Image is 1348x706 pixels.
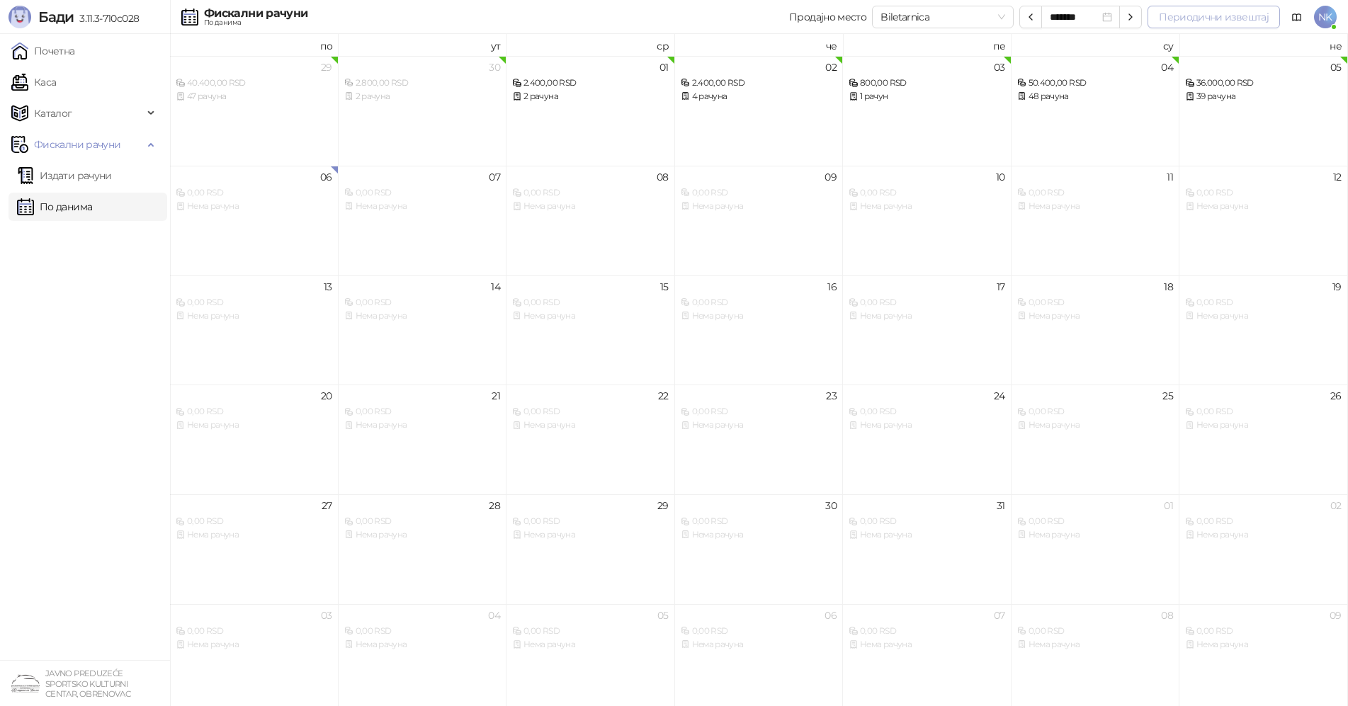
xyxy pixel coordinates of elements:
span: Каталог [34,99,72,127]
td: 2025-10-23 [675,385,844,494]
div: 0,00 RSD [512,296,669,309]
div: Нема рачуна [1017,638,1174,651]
img: 64x64-companyLogo-4a28e1f8-f217-46d7-badd-69a834a81aaf.png [11,669,40,698]
div: Нема рачуна [849,528,1005,542]
td: 2025-10-26 [1179,385,1348,494]
td: 2025-10-29 [506,494,675,604]
div: 0,00 RSD [176,625,332,638]
div: Нема рачуна [344,419,501,432]
div: 36.000,00 RSD [1185,76,1342,90]
td: 2025-10-07 [339,166,507,275]
td: 2025-10-18 [1012,275,1180,385]
div: 0,00 RSD [1185,296,1342,309]
div: Нема рачуна [512,309,669,323]
div: Нема рачуна [1185,200,1342,213]
td: 2025-10-28 [339,494,507,604]
div: 0,00 RSD [681,186,837,200]
div: Нема рачуна [849,200,1005,213]
div: Нема рачуна [1185,419,1342,432]
div: 0,00 RSD [1017,625,1174,638]
div: 30 [825,501,837,511]
div: Нема рачуна [1185,309,1342,323]
td: 2025-11-01 [1012,494,1180,604]
td: 2025-10-13 [170,275,339,385]
div: 2.400,00 RSD [681,76,837,90]
div: 31 [997,501,1005,511]
div: 21 [492,391,500,401]
div: Нема рачуна [344,528,501,542]
div: 0,00 RSD [849,625,1005,638]
div: 50.400,00 RSD [1017,76,1174,90]
div: 07 [489,172,500,182]
div: 0,00 RSD [1185,186,1342,200]
div: 40.400,00 RSD [176,76,332,90]
div: 02 [1330,501,1342,511]
div: 09 [825,172,837,182]
div: 0,00 RSD [849,515,1005,528]
td: 2025-10-06 [170,166,339,275]
div: 13 [324,282,332,292]
div: 20 [321,391,332,401]
a: Каса [11,68,56,96]
td: 2025-10-15 [506,275,675,385]
div: 30 [489,62,500,72]
div: 29 [321,62,332,72]
div: 26 [1330,391,1342,401]
div: 17 [997,282,1005,292]
div: Нема рачуна [344,309,501,323]
button: Периодични извештај [1148,6,1280,28]
span: NK [1314,6,1337,28]
div: 01 [1164,501,1173,511]
div: 06 [320,172,332,182]
div: 0,00 RSD [512,186,669,200]
div: 04 [488,610,500,620]
div: 0,00 RSD [176,515,332,528]
div: 39 рачуна [1185,90,1342,103]
div: 0,00 RSD [849,186,1005,200]
div: 0,00 RSD [344,405,501,419]
td: 2025-10-04 [1012,56,1180,166]
div: Нема рачуна [681,419,837,432]
td: 2025-10-21 [339,385,507,494]
th: ср [506,34,675,56]
td: 2025-10-20 [170,385,339,494]
div: 14 [491,282,500,292]
a: По данима [17,193,92,221]
div: 0,00 RSD [1017,515,1174,528]
span: 3.11.3-710c028 [74,12,139,25]
div: 05 [657,610,669,620]
div: 04 [1161,62,1173,72]
div: 0,00 RSD [1185,625,1342,638]
div: Нема рачуна [1017,200,1174,213]
div: 0,00 RSD [344,296,501,309]
div: Нема рачуна [1017,528,1174,542]
div: 15 [660,282,669,292]
td: 2025-10-30 [675,494,844,604]
div: 23 [826,391,837,401]
div: 0,00 RSD [681,405,837,419]
div: 0,00 RSD [512,405,669,419]
td: 2025-10-12 [1179,166,1348,275]
div: Нема рачуна [681,200,837,213]
div: 27 [322,501,332,511]
td: 2025-10-27 [170,494,339,604]
div: 03 [994,62,1005,72]
th: по [170,34,339,56]
div: 48 рачуна [1017,90,1174,103]
span: Бади [38,8,74,25]
div: Нема рачуна [512,200,669,213]
td: 2025-10-01 [506,56,675,166]
div: 0,00 RSD [1185,515,1342,528]
th: пе [843,34,1012,56]
span: Фискални рачуни [34,130,120,159]
th: су [1012,34,1180,56]
div: Нема рачуна [681,528,837,542]
div: Нема рачуна [176,419,332,432]
td: 2025-10-02 [675,56,844,166]
div: Фискални рачуни [204,8,307,19]
td: 2025-10-31 [843,494,1012,604]
div: Нема рачуна [1185,638,1342,651]
div: Продајно место [789,12,866,22]
div: Нема рачуна [849,309,1005,323]
td: 2025-10-14 [339,275,507,385]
